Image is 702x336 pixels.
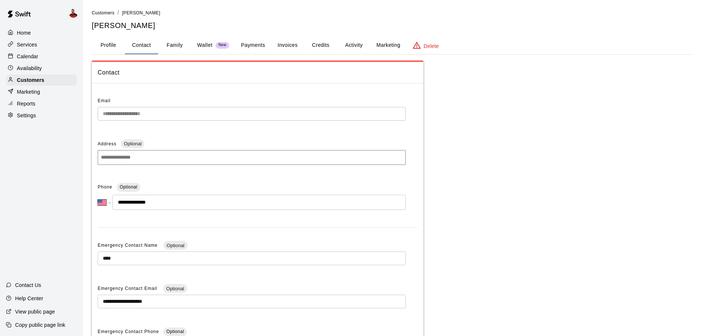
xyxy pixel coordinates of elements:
[424,42,439,50] p: Delete
[158,37,191,54] button: Family
[6,86,77,97] a: Marketing
[17,41,37,48] p: Services
[15,321,65,329] p: Copy public page link
[6,39,77,50] a: Services
[120,184,137,190] span: Optional
[6,75,77,86] a: Customers
[17,76,44,84] p: Customers
[92,10,115,15] a: Customers
[92,37,125,54] button: Profile
[118,9,119,17] li: /
[98,181,112,193] span: Phone
[164,243,187,248] span: Optional
[69,9,78,18] img: Ryan Nail
[6,63,77,74] a: Availability
[166,329,184,334] span: Optional
[92,21,693,31] h5: [PERSON_NAME]
[92,37,693,54] div: basic tabs example
[17,88,40,96] p: Marketing
[6,110,77,121] a: Settings
[98,107,406,121] div: The email of an existing customer can only be changed by the customer themselves at https://book....
[67,6,83,21] div: Ryan Nail
[163,286,187,291] span: Optional
[15,281,41,289] p: Contact Us
[6,27,77,38] a: Home
[337,37,370,54] button: Activity
[92,9,693,17] nav: breadcrumb
[271,37,304,54] button: Invoices
[98,98,111,103] span: Email
[17,100,35,107] p: Reports
[17,53,38,60] p: Calendar
[15,308,55,315] p: View public page
[304,37,337,54] button: Credits
[98,243,159,248] span: Emergency Contact Name
[17,112,36,119] p: Settings
[6,98,77,109] a: Reports
[98,286,159,291] span: Emergency Contact Email
[216,43,229,48] span: New
[15,295,43,302] p: Help Center
[125,37,158,54] button: Contact
[17,65,42,72] p: Availability
[98,141,116,146] span: Address
[121,141,144,146] span: Optional
[98,68,418,77] span: Contact
[197,41,213,49] p: Wallet
[122,10,160,15] span: [PERSON_NAME]
[17,29,31,37] p: Home
[235,37,271,54] button: Payments
[370,37,406,54] button: Marketing
[6,51,77,62] a: Calendar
